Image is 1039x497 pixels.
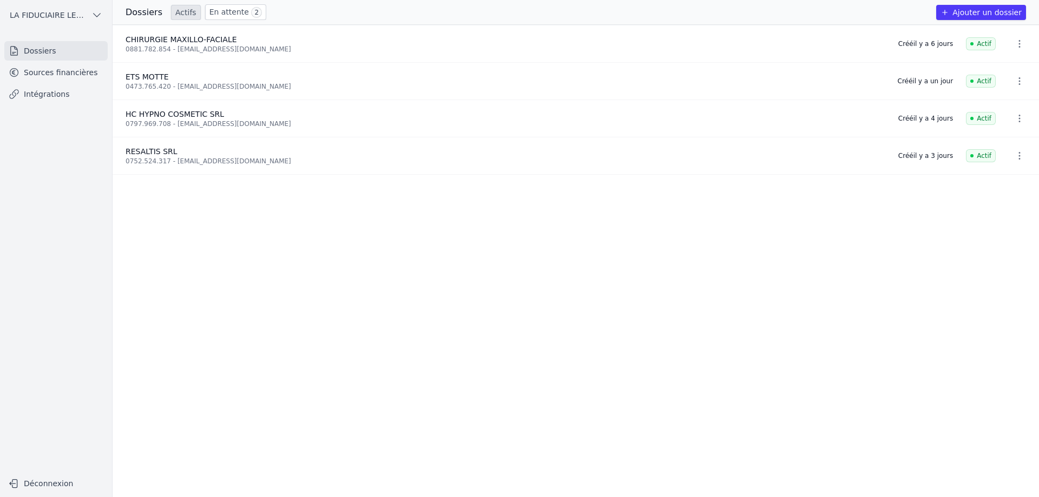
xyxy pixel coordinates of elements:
[898,151,953,160] div: Créé il y a 3 jours
[10,10,87,21] span: LA FIDUCIAIRE LEMAIRE SA
[4,475,108,492] button: Déconnexion
[126,6,162,19] h3: Dossiers
[966,75,996,88] span: Actif
[898,39,953,48] div: Créé il y a 6 jours
[966,112,996,125] span: Actif
[126,72,169,81] span: ETS MOTTE
[126,157,885,165] div: 0752.524.317 - [EMAIL_ADDRESS][DOMAIN_NAME]
[4,84,108,104] a: Intégrations
[936,5,1026,20] button: Ajouter un dossier
[898,114,953,123] div: Créé il y a 4 jours
[4,63,108,82] a: Sources financières
[126,82,885,91] div: 0473.765.420 - [EMAIL_ADDRESS][DOMAIN_NAME]
[4,6,108,24] button: LA FIDUCIAIRE LEMAIRE SA
[4,41,108,61] a: Dossiers
[126,120,885,128] div: 0797.969.708 - [EMAIL_ADDRESS][DOMAIN_NAME]
[251,7,262,18] span: 2
[126,45,885,54] div: 0881.782.854 - [EMAIL_ADDRESS][DOMAIN_NAME]
[171,5,201,20] a: Actifs
[126,35,237,44] span: CHIRURGIE MAXILLO-FACIALE
[126,147,177,156] span: RESALTIS SRL
[126,110,224,118] span: HC HYPNO COSMETIC SRL
[966,149,996,162] span: Actif
[205,4,266,20] a: En attente 2
[898,77,953,85] div: Créé il y a un jour
[966,37,996,50] span: Actif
